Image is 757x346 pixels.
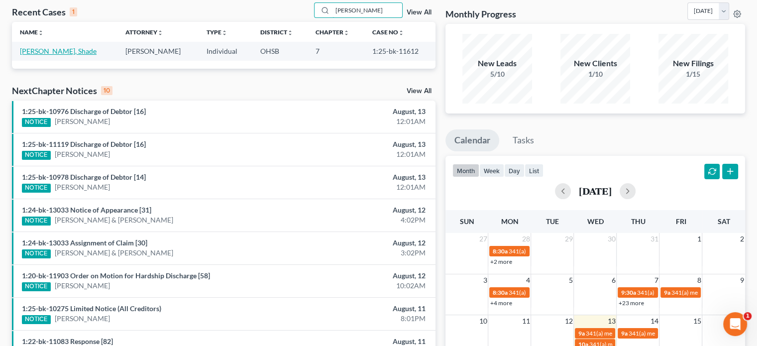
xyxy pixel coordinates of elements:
a: Districtunfold_more [260,28,293,36]
a: [PERSON_NAME] [55,281,110,291]
i: unfold_more [221,30,227,36]
div: NOTICE [22,118,51,127]
div: August, 12 [298,271,426,281]
a: +23 more [618,299,644,307]
a: View All [407,9,432,16]
a: Typeunfold_more [207,28,227,36]
div: NOTICE [22,315,51,324]
span: Sun [459,217,474,226]
span: Thu [631,217,645,226]
iframe: Intercom live chat [723,312,747,336]
td: [PERSON_NAME] [117,42,199,60]
button: list [525,164,543,177]
div: NOTICE [22,282,51,291]
span: 12 [563,315,573,327]
h2: [DATE] [579,186,612,196]
span: 8:30a [492,289,507,296]
a: Case Nounfold_more [372,28,404,36]
a: [PERSON_NAME] [55,182,110,192]
div: 4:02PM [298,215,426,225]
a: [PERSON_NAME] & [PERSON_NAME] [55,248,173,258]
div: NOTICE [22,151,51,160]
div: August, 12 [298,238,426,248]
td: 7 [308,42,364,60]
input: Search by name... [332,3,402,17]
a: Calendar [445,129,499,151]
span: Tue [546,217,559,226]
i: unfold_more [398,30,404,36]
span: 15 [692,315,702,327]
i: unfold_more [38,30,44,36]
a: +2 more [490,258,512,265]
span: 11 [521,315,531,327]
span: 31 [649,233,659,245]
div: 10 [101,86,112,95]
div: New Filings [658,58,728,69]
div: August, 13 [298,139,426,149]
div: NOTICE [22,249,51,258]
a: Nameunfold_more [20,28,44,36]
td: Individual [199,42,252,60]
span: 13 [606,315,616,327]
a: View All [407,88,432,95]
div: 12:01AM [298,182,426,192]
span: Wed [587,217,603,226]
span: 4 [525,274,531,286]
span: 341(a) meeting for [PERSON_NAME] [628,330,724,337]
div: 1 [70,7,77,16]
a: [PERSON_NAME] [55,116,110,126]
div: New Leads [462,58,532,69]
div: 12:01AM [298,149,426,159]
i: unfold_more [343,30,349,36]
a: 1:20-bk-11903 Order on Motion for Hardship Discharge [58] [22,271,210,280]
div: August, 12 [298,205,426,215]
span: 30 [606,233,616,245]
a: 1:25-bk-10978 Discharge of Debtor [14] [22,173,146,181]
span: 9 [739,274,745,286]
a: [PERSON_NAME] & [PERSON_NAME] [55,215,173,225]
a: [PERSON_NAME], Shade [20,47,97,55]
div: August, 11 [298,304,426,314]
div: 5/10 [462,69,532,79]
span: Sat [717,217,730,226]
span: 7 [653,274,659,286]
span: 8:30a [492,247,507,255]
a: 1:25-bk-10976 Discharge of Debtor [16] [22,107,146,115]
span: 8 [696,274,702,286]
span: 9a [621,330,627,337]
span: 341(a) meeting for [PERSON_NAME] [508,247,604,255]
span: 341(a) meeting for [PERSON_NAME] [637,289,733,296]
div: NextChapter Notices [12,85,112,97]
div: Recent Cases [12,6,77,18]
div: NOTICE [22,184,51,193]
i: unfold_more [157,30,163,36]
span: 6 [610,274,616,286]
span: 27 [478,233,488,245]
a: 1:24-bk-13033 Assignment of Claim [30] [22,238,147,247]
span: 9:30a [621,289,636,296]
div: 3:02PM [298,248,426,258]
span: 9a [663,289,670,296]
td: 1:25-bk-11612 [364,42,435,60]
button: day [504,164,525,177]
span: 14 [649,315,659,327]
a: 1:22-bk-11083 Response [82] [22,337,113,346]
a: Tasks [504,129,543,151]
span: 10 [478,315,488,327]
span: 28 [521,233,531,245]
span: 2 [739,233,745,245]
h3: Monthly Progress [445,8,516,20]
span: 341(a) meeting for [PERSON_NAME] [585,330,681,337]
a: [PERSON_NAME] [55,314,110,324]
span: 3 [482,274,488,286]
span: Fri [675,217,686,226]
div: 10:02AM [298,281,426,291]
div: New Clients [560,58,630,69]
span: 9a [578,330,584,337]
button: week [479,164,504,177]
a: +4 more [490,299,512,307]
span: Mon [501,217,518,226]
button: month [452,164,479,177]
div: NOTICE [22,217,51,226]
div: 1/10 [560,69,630,79]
